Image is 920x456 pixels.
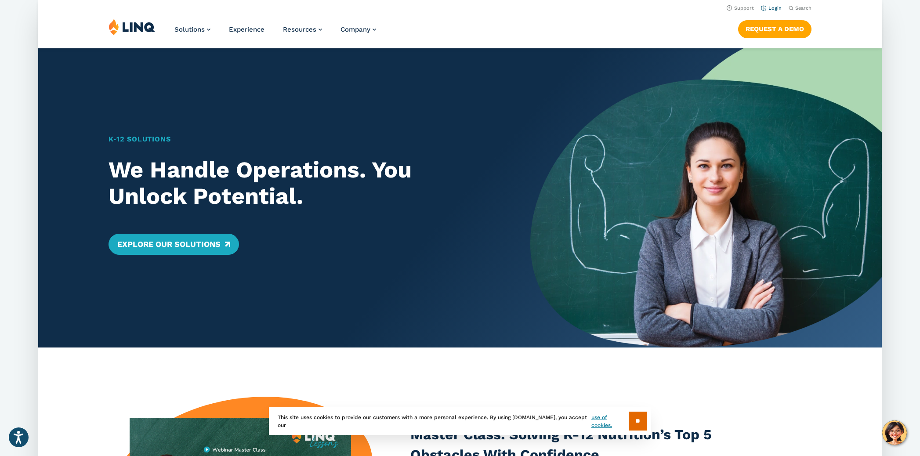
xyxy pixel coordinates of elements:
a: Experience [229,25,264,33]
h2: We Handle Operations. You Unlock Potential. [109,157,496,210]
a: Support [727,5,754,11]
button: Open Search Bar [789,5,811,11]
a: Explore Our Solutions [109,234,239,255]
span: Resources [283,25,316,33]
a: use of cookies. [591,413,629,429]
nav: Button Navigation [738,18,811,38]
nav: Primary Navigation [174,18,376,47]
span: Company [340,25,370,33]
h1: K‑12 Solutions [109,134,496,145]
span: Solutions [174,25,205,33]
img: Home Banner [530,48,882,347]
button: Hello, have a question? Let’s chat. [882,420,907,445]
a: Company [340,25,376,33]
nav: Utility Navigation [38,3,882,12]
a: Login [761,5,782,11]
a: Resources [283,25,322,33]
img: LINQ | K‑12 Software [109,18,155,35]
a: Request a Demo [738,20,811,38]
span: Search [795,5,811,11]
div: This site uses cookies to provide our customers with a more personal experience. By using [DOMAIN... [269,407,651,435]
a: Solutions [174,25,210,33]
